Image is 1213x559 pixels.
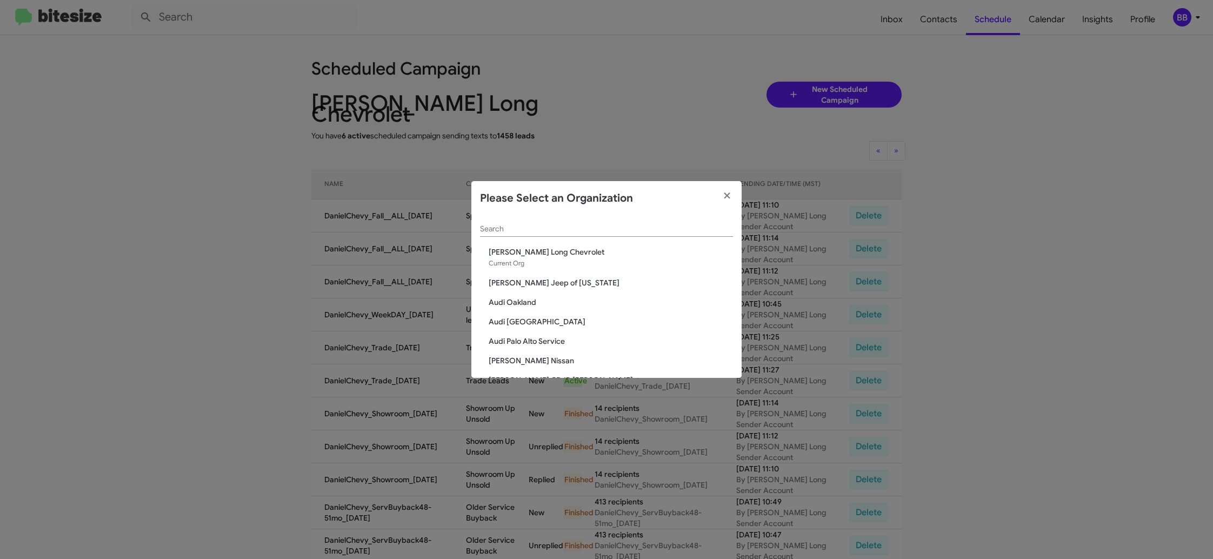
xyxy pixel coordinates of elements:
span: [PERSON_NAME] Jeep of [US_STATE] [489,277,733,288]
h2: Please Select an Organization [480,190,633,207]
span: [PERSON_NAME] Nissan [489,355,733,366]
span: Current Org [489,259,524,267]
span: Audi Palo Alto Service [489,336,733,347]
span: [PERSON_NAME] Long Chevrolet [489,247,733,257]
span: Audi [GEOGRAPHIC_DATA] [489,316,733,327]
span: Audi Oakland [489,297,733,308]
span: [PERSON_NAME] CDJR [PERSON_NAME] [489,375,733,385]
